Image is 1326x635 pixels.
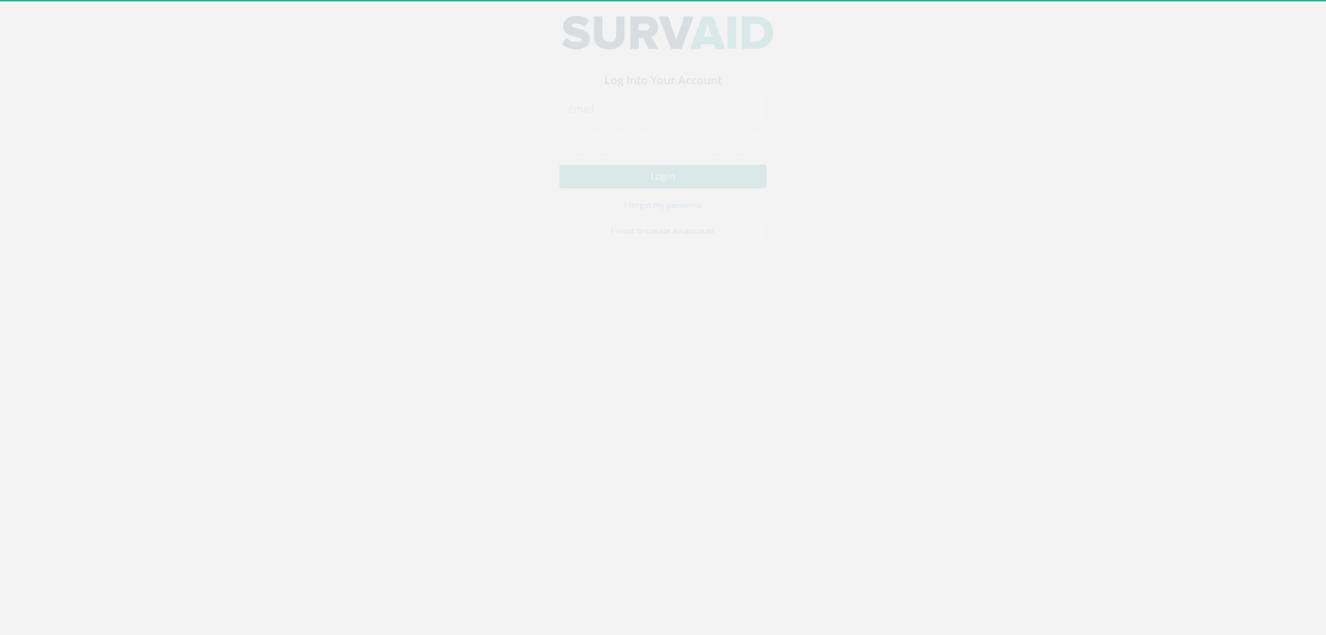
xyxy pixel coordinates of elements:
[559,87,767,99] h3: Log Into Your Account
[624,212,702,222] small: I forgot my password
[559,109,767,133] input: Email
[624,211,702,223] a: I forgot my password
[559,233,767,254] a: I want to create an account
[559,177,767,200] button: Login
